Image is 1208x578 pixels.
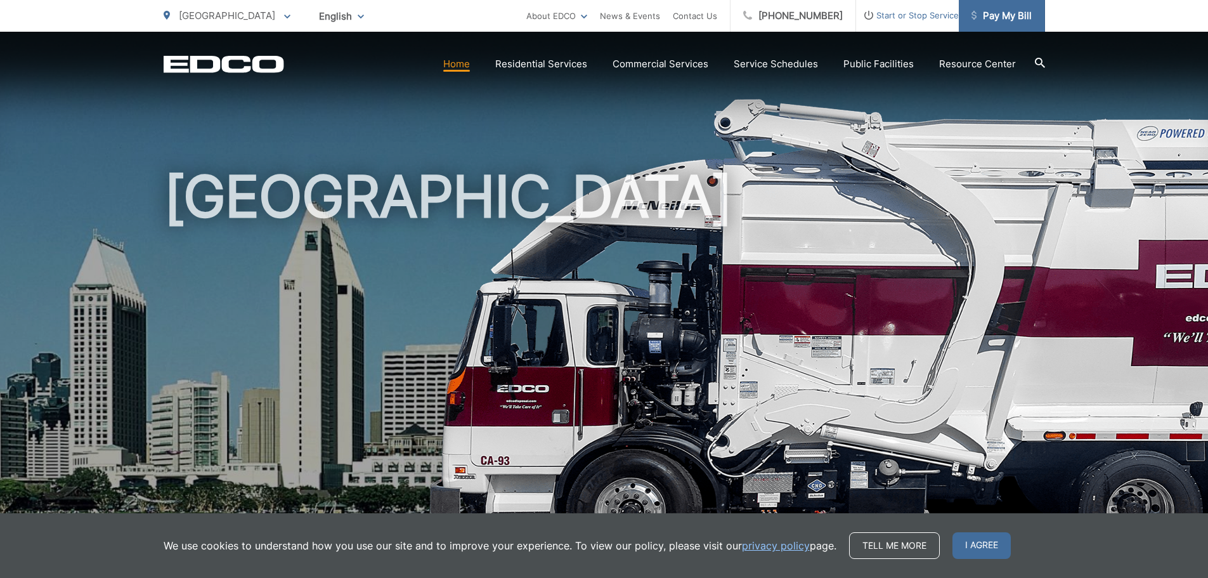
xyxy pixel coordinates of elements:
[939,56,1016,72] a: Resource Center
[849,532,940,559] a: Tell me more
[164,538,836,553] p: We use cookies to understand how you use our site and to improve your experience. To view our pol...
[952,532,1011,559] span: I agree
[179,10,275,22] span: [GEOGRAPHIC_DATA]
[526,8,587,23] a: About EDCO
[971,8,1032,23] span: Pay My Bill
[309,5,373,27] span: English
[600,8,660,23] a: News & Events
[495,56,587,72] a: Residential Services
[843,56,914,72] a: Public Facilities
[164,165,1045,567] h1: [GEOGRAPHIC_DATA]
[673,8,717,23] a: Contact Us
[613,56,708,72] a: Commercial Services
[742,538,810,553] a: privacy policy
[443,56,470,72] a: Home
[164,55,284,73] a: EDCD logo. Return to the homepage.
[734,56,818,72] a: Service Schedules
